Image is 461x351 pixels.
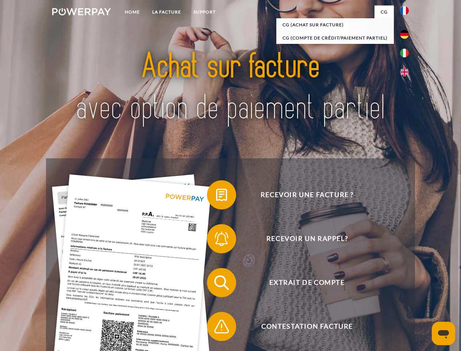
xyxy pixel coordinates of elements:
[207,312,397,341] button: Contestation Facture
[146,5,187,19] a: LA FACTURE
[70,35,391,140] img: title-powerpay_fr.svg
[207,180,397,210] button: Recevoir une facture ?
[212,230,231,248] img: qb_bell.svg
[400,68,409,76] img: en
[218,268,396,297] span: Extrait de compte
[276,31,394,45] a: CG (Compte de crédit/paiement partiel)
[187,5,222,19] a: Support
[212,186,231,204] img: qb_bill.svg
[218,180,396,210] span: Recevoir une facture ?
[207,268,397,297] button: Extrait de compte
[218,312,396,341] span: Contestation Facture
[207,224,397,253] button: Recevoir un rappel?
[374,5,394,19] a: CG
[400,6,409,15] img: fr
[432,322,455,345] iframe: Bouton de lancement de la fenêtre de messagerie
[400,49,409,57] img: it
[218,224,396,253] span: Recevoir un rappel?
[52,8,111,15] img: logo-powerpay-white.svg
[276,18,394,31] a: CG (achat sur facture)
[212,273,231,292] img: qb_search.svg
[400,30,409,39] img: de
[119,5,146,19] a: Home
[212,317,231,336] img: qb_warning.svg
